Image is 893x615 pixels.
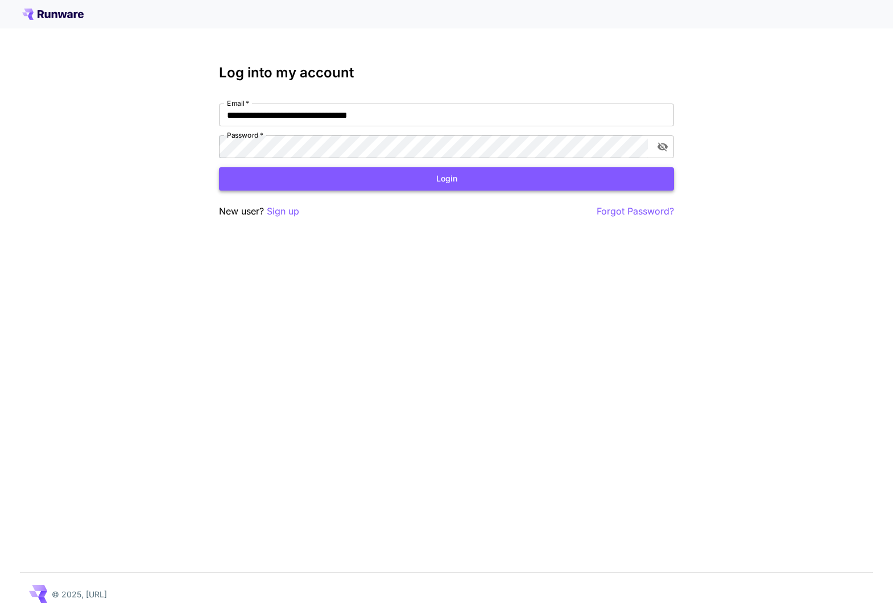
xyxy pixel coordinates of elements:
button: toggle password visibility [652,137,673,157]
button: Login [219,167,674,191]
button: Forgot Password? [597,204,674,218]
h3: Log into my account [219,65,674,81]
label: Email [227,98,249,108]
p: New user? [219,204,299,218]
label: Password [227,130,263,140]
button: Sign up [267,204,299,218]
p: © 2025, [URL] [52,588,107,600]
